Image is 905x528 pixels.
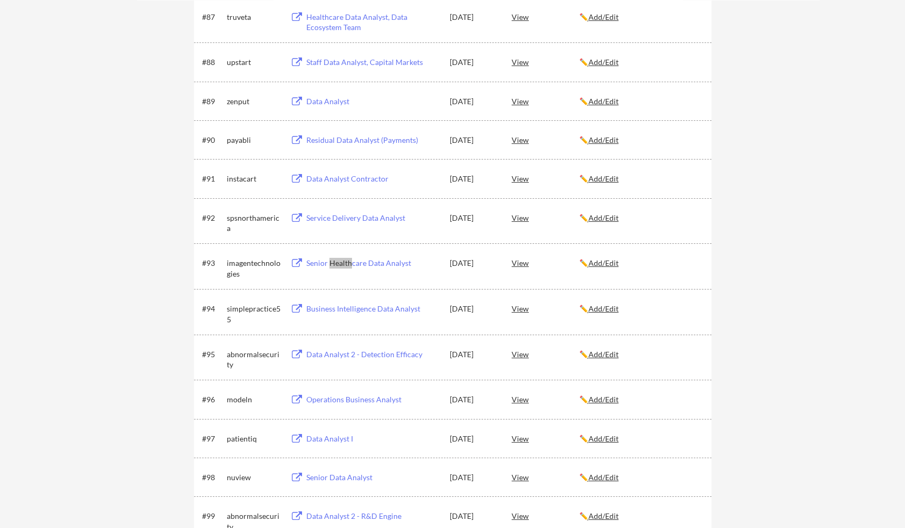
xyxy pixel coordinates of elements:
[227,303,281,324] div: simplepractice55
[450,349,497,360] div: [DATE]
[512,344,579,364] div: View
[512,253,579,272] div: View
[579,135,702,146] div: ✏️
[579,511,702,522] div: ✏️
[450,96,497,107] div: [DATE]
[450,213,497,223] div: [DATE]
[202,394,223,405] div: #96
[306,57,440,68] div: Staff Data Analyst, Capital Markets
[512,389,579,409] div: View
[227,433,281,444] div: patientiq
[202,511,223,522] div: #99
[450,433,497,444] div: [DATE]
[202,433,223,444] div: #97
[306,258,440,269] div: Senior Healthcare Data Analyst
[450,472,497,483] div: [DATE]
[588,57,619,67] u: Add/Edit
[579,213,702,223] div: ✏️
[306,303,440,314] div: Business Intelligence Data Analyst
[512,429,579,448] div: View
[227,57,281,68] div: upstart
[202,173,223,184] div: #91
[579,349,702,360] div: ✏️
[450,135,497,146] div: [DATE]
[227,135,281,146] div: payabli
[227,394,281,405] div: modeln
[227,96,281,107] div: zenput
[588,511,619,520] u: Add/Edit
[450,173,497,184] div: [DATE]
[579,258,702,269] div: ✏️
[202,258,223,269] div: #93
[450,57,497,68] div: [DATE]
[588,213,619,222] u: Add/Edit
[202,472,223,483] div: #98
[202,96,223,107] div: #89
[450,511,497,522] div: [DATE]
[202,213,223,223] div: #92
[306,472,440,483] div: Senior Data Analyst
[579,57,702,68] div: ✏️
[306,349,440,360] div: Data Analyst 2 - Detection Efficacy
[588,97,619,106] u: Add/Edit
[579,433,702,444] div: ✏️
[227,258,281,279] div: imagentechnologies
[202,135,223,146] div: #90
[512,299,579,318] div: View
[306,12,440,33] div: Healthcare Data Analyst, Data Ecosystem Team
[306,433,440,444] div: Data Analyst I
[588,434,619,443] u: Add/Edit
[512,506,579,525] div: View
[227,12,281,23] div: truveta
[512,7,579,26] div: View
[512,52,579,71] div: View
[306,173,440,184] div: Data Analyst Contractor
[450,394,497,405] div: [DATE]
[227,349,281,370] div: abnormalsecurity
[512,130,579,149] div: View
[588,258,619,267] u: Add/Edit
[588,473,619,482] u: Add/Edit
[579,96,702,107] div: ✏️
[588,304,619,313] u: Add/Edit
[227,472,281,483] div: nuview
[579,394,702,405] div: ✏️
[512,467,579,487] div: View
[306,135,440,146] div: Residual Data Analyst (Payments)
[227,173,281,184] div: instacart
[306,213,440,223] div: Service Delivery Data Analyst
[227,213,281,234] div: spsnorthamerica
[202,12,223,23] div: #87
[588,350,619,359] u: Add/Edit
[202,303,223,314] div: #94
[588,135,619,144] u: Add/Edit
[450,303,497,314] div: [DATE]
[512,208,579,227] div: View
[450,12,497,23] div: [DATE]
[588,174,619,183] u: Add/Edit
[512,169,579,188] div: View
[450,258,497,269] div: [DATE]
[202,57,223,68] div: #88
[306,96,440,107] div: Data Analyst
[202,349,223,360] div: #95
[579,303,702,314] div: ✏️
[512,91,579,111] div: View
[306,394,440,405] div: Operations Business Analyst
[588,12,619,21] u: Add/Edit
[579,12,702,23] div: ✏️
[588,395,619,404] u: Add/Edit
[579,173,702,184] div: ✏️
[306,511,440,522] div: Data Analyst 2 - R&D Engine
[579,472,702,483] div: ✏️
